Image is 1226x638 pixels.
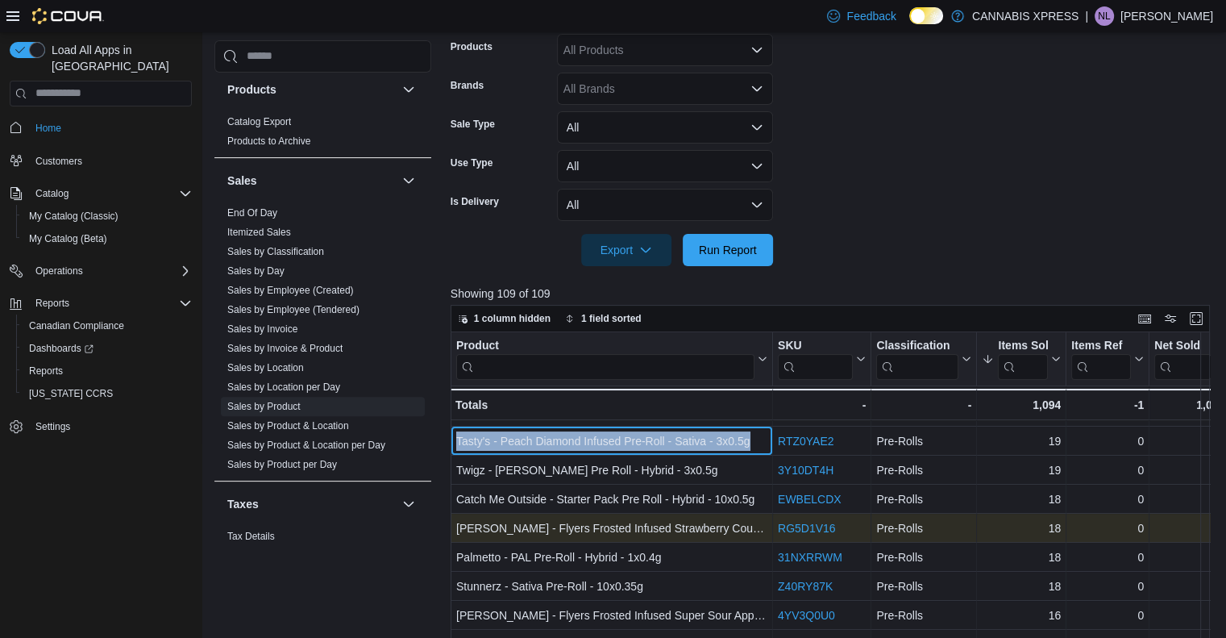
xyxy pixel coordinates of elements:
[227,440,385,451] a: Sales by Product & Location per Day
[778,493,842,506] a: EWBELCDX
[227,342,343,355] span: Sales by Invoice & Product
[227,459,337,470] a: Sales by Product per Day
[29,294,192,313] span: Reports
[35,122,61,135] span: Home
[909,7,943,24] input: Dark Mode
[557,189,773,221] button: All
[876,402,971,422] div: Pre-Rolls
[1071,519,1144,538] div: 0
[591,234,662,266] span: Export
[1154,606,1224,625] div: 16
[227,246,324,257] a: Sales by Classification
[982,548,1061,567] div: 18
[227,401,301,412] a: Sales by Product
[778,338,866,379] button: SKU
[23,361,192,381] span: Reports
[581,312,642,325] span: 1 field sorted
[29,232,107,245] span: My Catalog (Beta)
[456,338,754,353] div: Product
[1071,338,1144,379] button: Items Ref
[227,116,291,127] a: Catalog Export
[35,155,82,168] span: Customers
[876,548,971,567] div: Pre-Rolls
[23,229,192,248] span: My Catalog (Beta)
[23,316,131,336] a: Canadian Compliance
[1071,338,1131,379] div: Items Ref
[32,8,104,24] img: Cova
[451,156,492,169] label: Use Type
[227,343,343,354] a: Sales by Invoice & Product
[227,284,354,297] span: Sales by Employee (Created)
[982,461,1061,480] div: 19
[456,432,767,451] div: Tasty's - Peach Diamond Infused Pre-Roll - Sativa - 3x0.5g
[399,494,418,514] button: Taxes
[982,432,1061,451] div: 19
[456,519,767,538] div: [PERSON_NAME] - Flyers Frosted Infused Strawberry Cough Pre-Rolls - Sativa - 3x0.5g
[456,606,767,625] div: [PERSON_NAME] - Flyers Frosted Infused Super Sour Apple Pre-Roll - Sativa - 5x0.5g
[227,400,301,413] span: Sales by Product
[227,135,310,148] span: Products to Archive
[451,40,492,53] label: Products
[557,150,773,182] button: All
[227,226,291,239] span: Itemized Sales
[778,435,834,448] a: RTZ0YAE2
[3,292,198,315] button: Reports
[455,395,767,415] div: Totals
[876,461,971,480] div: Pre-Rolls
[982,606,1061,625] div: 16
[1071,338,1131,353] div: Items Ref
[876,338,958,353] div: Classification
[456,338,754,379] div: Product
[227,173,396,189] button: Sales
[1154,338,1211,353] div: Net Sold
[1071,606,1144,625] div: 0
[227,549,296,562] span: Tax Exemptions
[23,384,119,403] a: [US_STATE] CCRS
[1071,395,1144,415] div: -1
[1071,402,1144,422] div: 0
[227,303,359,316] span: Sales by Employee (Tendered)
[227,458,337,471] span: Sales by Product per Day
[451,79,484,92] label: Brands
[29,416,192,436] span: Settings
[227,550,296,561] a: Tax Exemptions
[778,522,836,535] a: RG5D1V16
[456,338,767,379] button: Product
[876,338,971,379] button: Classification
[998,338,1048,353] div: Items Sold
[1154,395,1224,415] div: 1,093
[778,338,853,379] div: SKU URL
[846,8,896,24] span: Feedback
[1071,432,1144,451] div: 0
[557,111,773,144] button: All
[227,323,297,336] span: Sales by Invoice
[982,338,1061,379] button: Items Sold
[29,152,89,171] a: Customers
[451,309,557,328] button: 1 column hidden
[1071,461,1144,480] div: 0
[16,227,198,250] button: My Catalog (Beta)
[474,312,551,325] span: 1 column hidden
[16,315,198,337] button: Canadian Compliance
[227,381,340,394] span: Sales by Location per Day
[227,207,277,219] a: End Of Day
[35,297,69,310] span: Reports
[227,81,276,98] h3: Products
[16,382,198,405] button: [US_STATE] CCRS
[29,184,75,203] button: Catalog
[982,490,1061,509] div: 18
[29,119,68,138] a: Home
[16,205,198,227] button: My Catalog (Classic)
[227,362,304,373] a: Sales by Location
[581,234,671,266] button: Export
[45,42,192,74] span: Load All Apps in [GEOGRAPHIC_DATA]
[29,118,192,138] span: Home
[998,338,1048,379] div: Items Sold
[227,304,359,315] a: Sales by Employee (Tendered)
[451,118,495,131] label: Sale Type
[214,527,431,572] div: Taxes
[227,115,291,128] span: Catalog Export
[1071,490,1144,509] div: 0
[876,490,971,509] div: Pre-Rolls
[456,402,767,422] div: Stunnerz - Indica Pre-Roll - 10x0.35g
